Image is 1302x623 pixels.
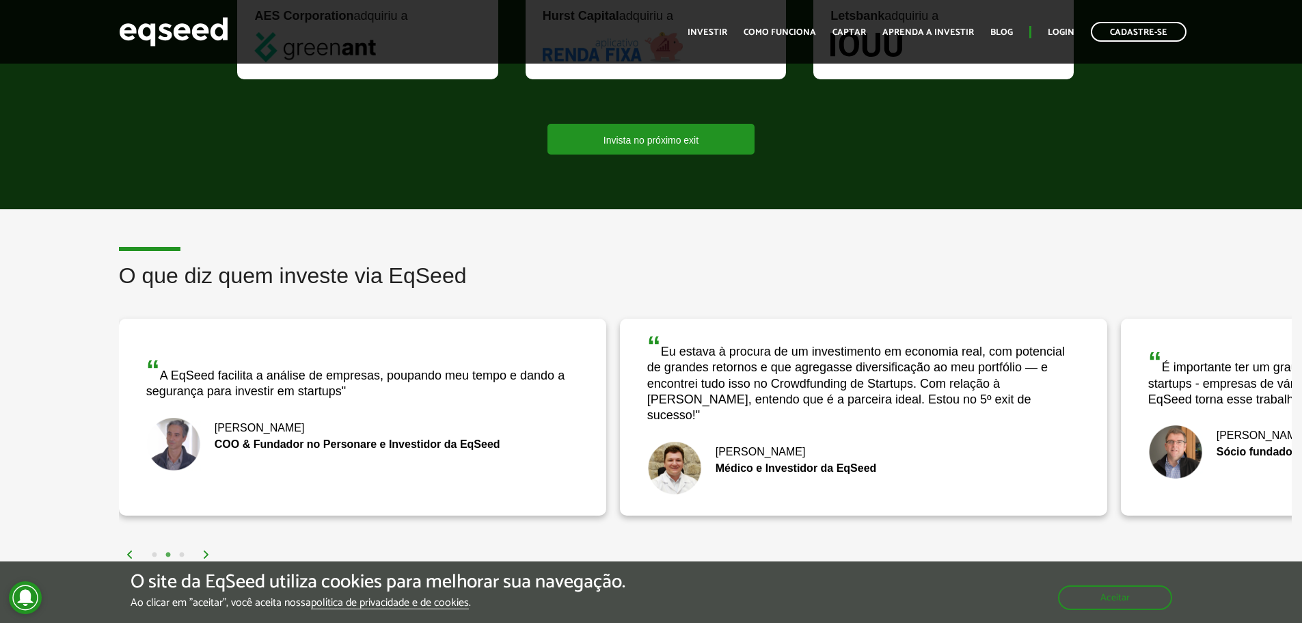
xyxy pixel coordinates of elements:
[1148,347,1162,377] span: “
[202,551,211,559] img: arrow%20right.svg
[1091,22,1186,42] a: Cadastre-se
[131,572,625,593] h5: O site da EqSeed utiliza cookies para melhorar sua navegação.
[146,355,160,385] span: “
[119,14,228,50] img: EqSeed
[688,28,727,37] a: Investir
[647,441,702,496] img: Fernando De Marco
[175,548,189,562] button: 3 of 2
[647,332,1080,424] div: Eu estava à procura de um investimento em economia real, com potencial de grandes retornos e que ...
[119,264,1292,308] h2: O que diz quem investe via EqSeed
[647,331,661,361] span: “
[832,28,866,37] a: Captar
[990,28,1013,37] a: Blog
[744,28,816,37] a: Como funciona
[146,439,579,450] div: COO & Fundador no Personare e Investidor da EqSeed
[647,447,1080,458] div: [PERSON_NAME]
[146,423,579,434] div: [PERSON_NAME]
[146,356,579,400] div: A EqSeed facilita a análise de empresas, poupando meu tempo e dando a segurança para investir em ...
[161,548,175,562] button: 2 of 2
[146,417,201,472] img: Bruno Rodrigues
[311,598,469,609] a: política de privacidade e de cookies
[131,596,625,609] p: Ao clicar em "aceitar", você aceita nossa .
[1058,585,1172,610] button: Aceitar
[547,124,755,155] a: Invista no próximo exit
[1148,425,1203,479] img: Nick Johnston
[148,548,161,562] button: 1 of 2
[126,551,134,559] img: arrow%20left.svg
[882,28,974,37] a: Aprenda a investir
[647,463,1080,474] div: Médico e Investidor da EqSeed
[1048,28,1074,37] a: Login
